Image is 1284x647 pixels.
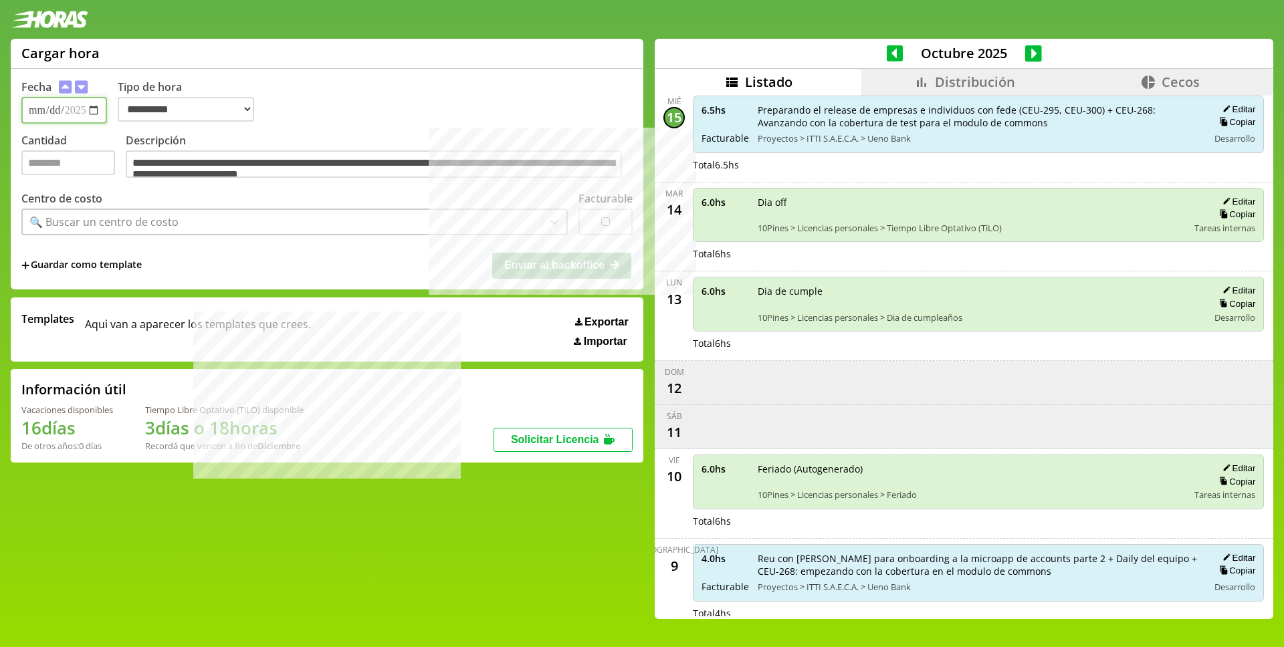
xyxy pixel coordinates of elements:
h1: Cargar hora [21,44,100,62]
button: Copiar [1215,209,1255,220]
div: 14 [663,199,685,221]
div: mar [665,188,683,199]
div: lun [666,277,682,288]
span: Feriado (Autogenerado) [758,463,1185,475]
span: 10Pines > Licencias personales > Tiempo Libre Optativo (TiLO) [758,222,1185,234]
img: logotipo [11,11,88,28]
span: Templates [21,311,74,326]
span: 10Pines > Licencias personales > Dia de cumpleaños [758,311,1199,323]
div: Total 6 hs [693,515,1264,527]
button: Editar [1218,463,1255,474]
div: Total 4 hs [693,607,1264,620]
div: 10 [663,466,685,487]
span: Desarrollo [1214,581,1255,593]
span: 6.0 hs [702,463,748,475]
span: 10Pines > Licencias personales > Feriado [758,489,1185,501]
div: 12 [663,378,685,399]
div: De otros años: 0 días [21,440,113,452]
label: Fecha [21,80,51,94]
span: +Guardar como template [21,258,142,273]
div: sáb [667,410,682,422]
span: Dia de cumple [758,285,1199,297]
label: Facturable [578,191,633,206]
span: Aqui van a aparecer los templates que crees. [85,311,311,348]
span: Desarrollo [1214,132,1255,144]
div: mié [667,96,681,107]
span: Listado [745,73,792,91]
span: Reu con [PERSON_NAME] para onboarding a la microapp de accounts parte 2 + Daily del equipo + CEU-... [758,552,1199,577]
span: Exportar [584,316,629,328]
div: [DEMOGRAPHIC_DATA] [630,544,718,555]
span: Solicitar Licencia [511,434,599,445]
button: Copiar [1215,116,1255,128]
div: 13 [663,288,685,309]
div: Total 6 hs [693,337,1264,350]
h2: Información útil [21,380,126,398]
b: Diciembre [257,440,300,452]
span: Facturable [702,132,748,144]
span: 4.0 hs [702,552,748,565]
span: + [21,258,29,273]
div: 11 [663,422,685,443]
span: Distribución [935,73,1015,91]
button: Editar [1218,196,1255,207]
span: Facturable [702,580,748,593]
span: Proyectos > ITTI S.A.E.C.A. > Ueno Bank [758,581,1199,593]
button: Editar [1218,104,1255,115]
div: 15 [663,107,685,128]
label: Descripción [126,133,633,182]
div: scrollable content [655,96,1273,617]
select: Tipo de hora [118,97,254,122]
button: Editar [1218,552,1255,563]
div: vie [669,455,680,466]
div: Recordá que vencen a fin de [145,440,304,452]
span: 6.0 hs [702,285,748,297]
button: Copiar [1215,298,1255,309]
div: Vacaciones disponibles [21,404,113,416]
div: 🔍 Buscar un centro de costo [29,215,179,229]
label: Cantidad [21,133,126,182]
div: Tiempo Libre Optativo (TiLO) disponible [145,404,304,416]
button: Copiar [1215,565,1255,576]
button: Editar [1218,285,1255,296]
button: Copiar [1215,476,1255,487]
h1: 16 días [21,416,113,440]
input: Cantidad [21,150,115,175]
span: Desarrollo [1214,311,1255,323]
span: 6.5 hs [702,104,748,116]
span: Tareas internas [1194,222,1255,234]
span: Octubre 2025 [903,44,1025,62]
span: Cecos [1162,73,1200,91]
div: 9 [663,555,685,577]
span: Proyectos > ITTI S.A.E.C.A. > Ueno Bank [758,132,1199,144]
label: Tipo de hora [118,80,265,124]
span: Preparando el release de empresas e individuos con fede (CEU-295, CEU-300) + CEU-268: Avanzando c... [758,104,1199,129]
div: Total 6.5 hs [693,158,1264,171]
textarea: Descripción [126,150,622,178]
h1: 3 días o 18 horas [145,416,304,440]
label: Centro de costo [21,191,102,206]
span: Tareas internas [1194,489,1255,501]
div: dom [665,366,684,378]
span: Importar [584,336,627,348]
button: Solicitar Licencia [494,428,633,452]
div: Total 6 hs [693,247,1264,260]
span: 6.0 hs [702,196,748,209]
button: Exportar [571,315,633,329]
span: Dia off [758,196,1185,209]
